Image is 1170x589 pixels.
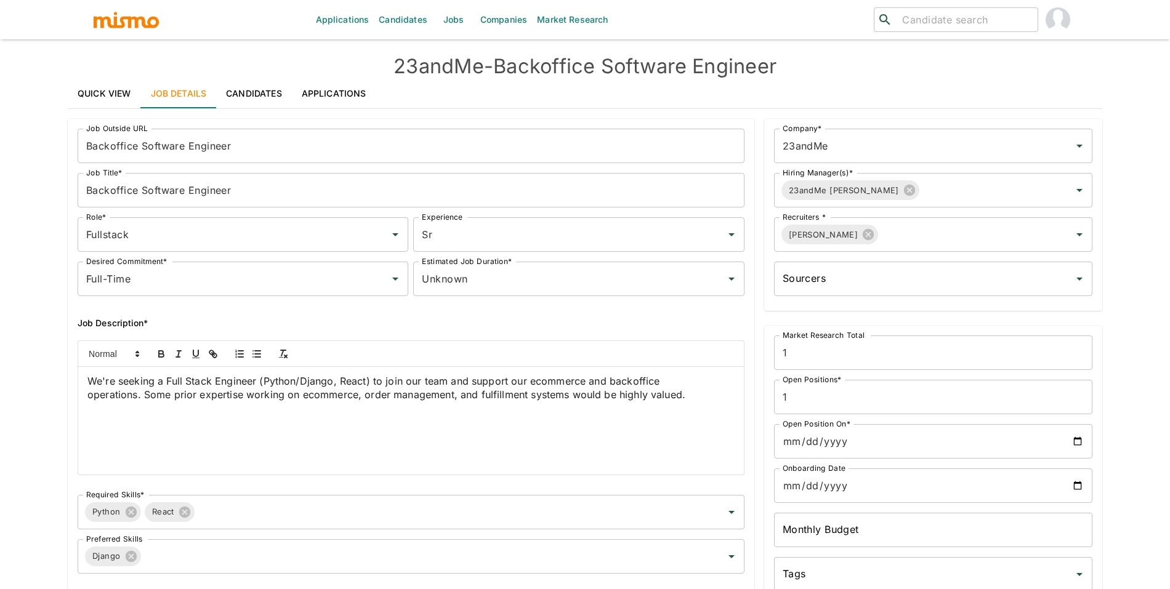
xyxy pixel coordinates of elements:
span: React [145,505,182,519]
span: 23andMe [PERSON_NAME] [781,183,906,198]
button: Open [387,226,404,243]
div: Django [85,547,141,566]
button: Open [1071,137,1088,154]
button: Open [723,226,740,243]
div: React [145,502,195,522]
a: Job Details [141,79,217,108]
label: Hiring Manager(s)* [783,167,853,178]
label: Required Skills* [86,489,145,500]
label: Role* [86,212,106,222]
a: Applications [292,79,376,108]
div: [PERSON_NAME] [781,225,879,244]
label: Onboarding Date [783,463,845,473]
label: Recruiters * [783,212,826,222]
label: Desired Commitment* [86,256,167,266]
label: Open Positions* [783,374,842,385]
span: Django [85,549,128,563]
label: Experience [422,212,462,222]
label: Job Title* [86,167,123,178]
button: Open [1071,566,1088,583]
a: Candidates [216,79,292,108]
label: Open Position On* [783,419,850,429]
img: Maria Lujan Ciommo [1046,7,1070,32]
button: Open [387,270,404,287]
label: Estimated Job Duration* [422,256,512,266]
button: Open [723,548,740,565]
button: Open [1071,270,1088,287]
button: Open [1071,226,1088,243]
img: logo [92,10,160,29]
span: Python [85,505,128,519]
span: [PERSON_NAME] [781,228,866,242]
div: Python [85,502,141,522]
label: Company* [783,123,821,134]
a: Quick View [68,79,141,108]
div: 23andMe [PERSON_NAME] [781,180,919,200]
span: We're seeking a Full Stack Engineer (Python/Django, React) to join our team and support our ecomm... [87,375,685,401]
input: Candidate search [897,11,1033,28]
button: Open [1071,182,1088,199]
h4: 23andMe - Backoffice Software Engineer [68,54,1102,79]
button: Open [723,270,740,287]
button: Open [723,503,740,521]
label: Market Research Total [783,330,865,340]
label: Job Outside URL [86,123,148,134]
label: Preferred Skills [86,534,143,544]
h6: Job Description* [78,316,744,331]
